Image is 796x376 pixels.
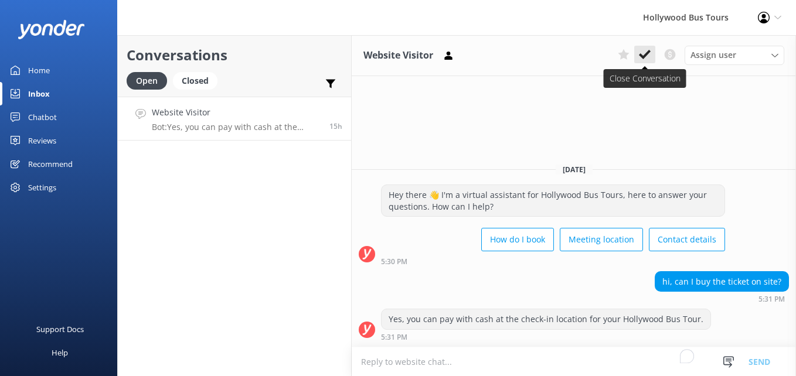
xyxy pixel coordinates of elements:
[18,20,85,39] img: yonder-white-logo.png
[381,333,711,341] div: Sep 30 2025 05:31pm (UTC -07:00) America/Tijuana
[655,295,789,303] div: Sep 30 2025 05:31pm (UTC -07:00) America/Tijuana
[382,185,724,216] div: Hey there 👋 I'm a virtual assistant for Hollywood Bus Tours, here to answer your questions. How c...
[28,129,56,152] div: Reviews
[127,72,167,90] div: Open
[649,228,725,251] button: Contact details
[127,44,342,66] h2: Conversations
[655,272,788,292] div: hi, can I buy the ticket on site?
[118,97,351,141] a: Website VisitorBot:Yes, you can pay with cash at the check-in location for your Hollywood Bus Tou...
[173,74,223,87] a: Closed
[363,48,433,63] h3: Website Visitor
[685,46,784,64] div: Assign User
[152,106,321,119] h4: Website Visitor
[690,49,736,61] span: Assign user
[28,176,56,199] div: Settings
[52,341,68,364] div: Help
[152,122,321,132] p: Bot: Yes, you can pay with cash at the check-in location for your Hollywood Bus Tour.
[28,59,50,82] div: Home
[28,82,50,105] div: Inbox
[329,121,342,131] span: Sep 30 2025 05:31pm (UTC -07:00) America/Tijuana
[127,74,173,87] a: Open
[28,105,57,129] div: Chatbot
[556,165,593,175] span: [DATE]
[381,258,407,265] strong: 5:30 PM
[36,317,84,341] div: Support Docs
[381,257,725,265] div: Sep 30 2025 05:30pm (UTC -07:00) America/Tijuana
[560,228,643,251] button: Meeting location
[28,152,73,176] div: Recommend
[381,334,407,341] strong: 5:31 PM
[481,228,554,251] button: How do I book
[173,72,217,90] div: Closed
[758,296,785,303] strong: 5:31 PM
[352,347,796,376] textarea: To enrich screen reader interactions, please activate Accessibility in Grammarly extension settings
[382,309,710,329] div: Yes, you can pay with cash at the check-in location for your Hollywood Bus Tour.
